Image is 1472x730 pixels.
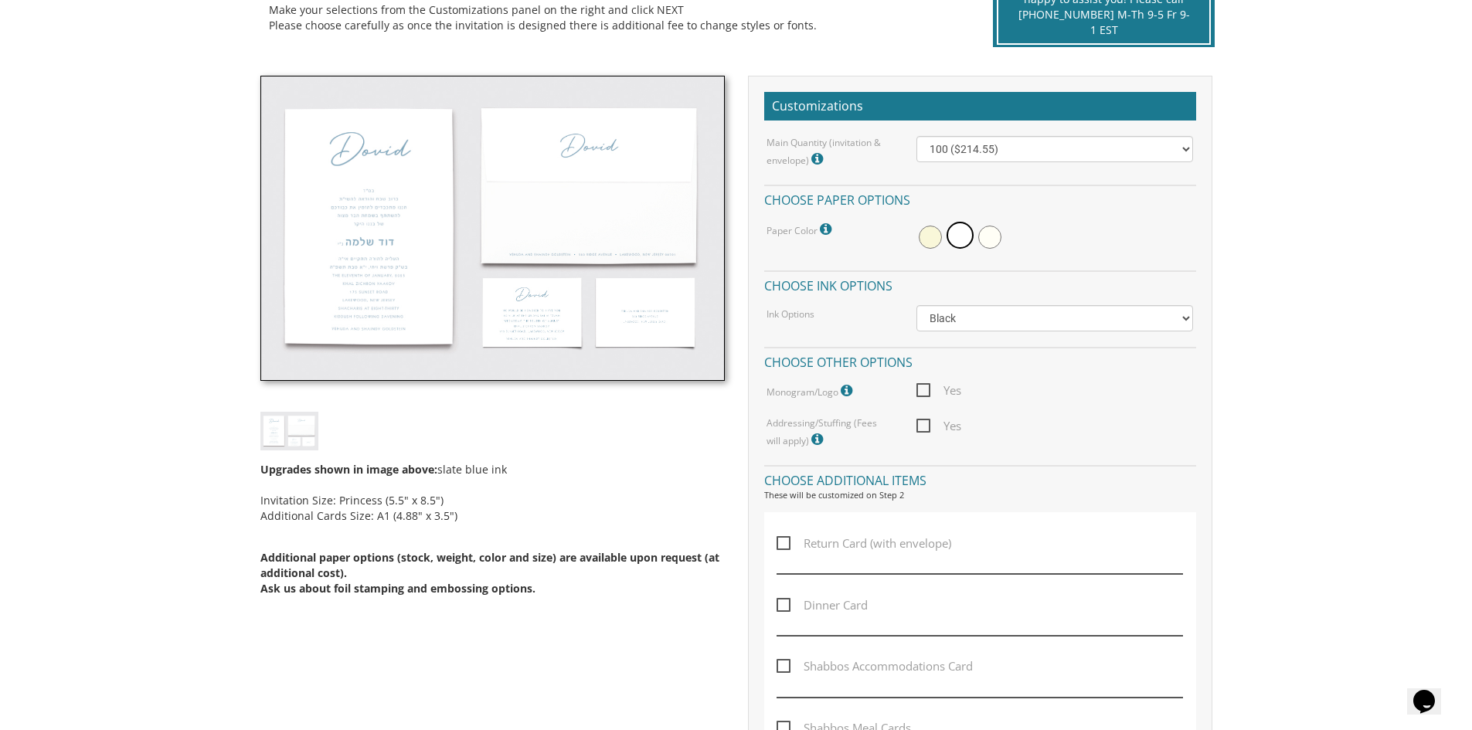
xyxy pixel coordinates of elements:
[767,219,835,239] label: Paper Color
[767,416,893,450] label: Addressing/Stuffing (Fees will apply)
[269,2,957,33] div: Make your selections from the Customizations panel on the right and click NEXT Please choose care...
[764,185,1196,212] h4: Choose paper options
[260,581,535,596] span: Ask us about foil stamping and embossing options.
[764,347,1196,374] h4: Choose other options
[777,534,951,553] span: Return Card (with envelope)
[764,92,1196,121] h2: Customizations
[260,450,725,623] div: slate blue ink Invitation Size: Princess (5.5" x 8.5") Additional Cards Size: A1 (4.88" x 3.5")
[764,465,1196,492] h4: Choose additional items
[916,416,961,436] span: Yes
[764,270,1196,297] h4: Choose ink options
[916,381,961,400] span: Yes
[767,307,814,321] label: Ink Options
[260,550,719,580] span: Additional paper options (stock, weight, color and size) are available upon request (at additiona...
[777,596,868,615] span: Dinner Card
[260,462,437,477] span: Upgrades shown in image above:
[1407,668,1457,715] iframe: chat widget
[767,381,856,401] label: Monogram/Logo
[777,657,973,676] span: Shabbos Accommodations Card
[767,136,893,169] label: Main Quantity (invitation & envelope)
[260,76,725,382] img: bminv-thumb-1.jpg
[764,489,1196,501] div: These will be customized on Step 2
[260,412,318,450] img: bminv-thumb-1.jpg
